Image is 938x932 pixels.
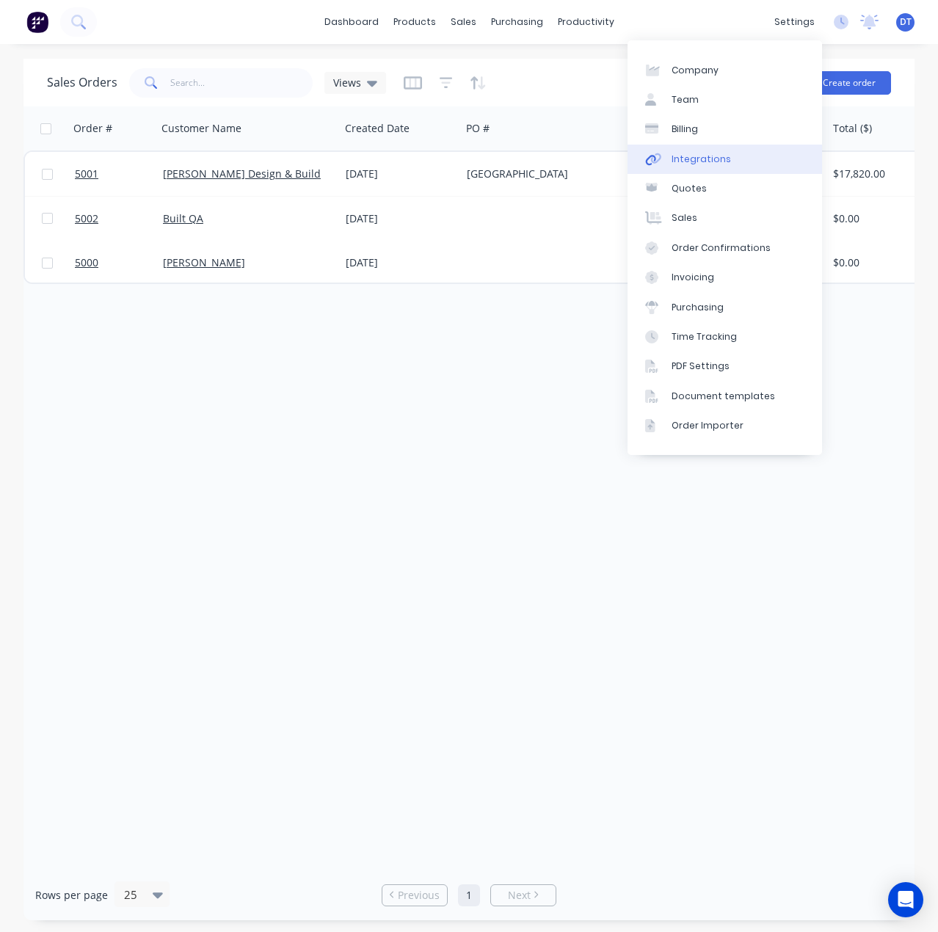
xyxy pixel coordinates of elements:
[628,352,822,381] a: PDF Settings
[833,211,919,226] div: $0.00
[466,121,490,136] div: PO #
[628,203,822,233] a: Sales
[628,292,822,321] a: Purchasing
[672,241,771,255] div: Order Confirmations
[833,167,919,181] div: $17,820.00
[628,382,822,411] a: Document templates
[628,85,822,114] a: Team
[345,121,410,136] div: Created Date
[672,93,699,106] div: Team
[807,71,891,95] button: Create order
[628,145,822,174] a: Integrations
[458,884,480,906] a: Page 1 is your current page
[628,322,822,352] a: Time Tracking
[672,182,707,195] div: Quotes
[672,419,744,432] div: Order Importer
[317,11,386,33] a: dashboard
[833,255,919,270] div: $0.00
[628,263,822,292] a: Invoicing
[628,55,822,84] a: Company
[888,882,923,917] div: Open Intercom Messenger
[900,15,912,29] span: DT
[672,123,698,136] div: Billing
[75,241,163,285] a: 5000
[398,888,440,903] span: Previous
[26,11,48,33] img: Factory
[75,211,98,226] span: 5002
[47,76,117,90] h1: Sales Orders
[163,255,245,269] a: [PERSON_NAME]
[161,121,241,136] div: Customer Name
[672,153,731,166] div: Integrations
[628,174,822,203] a: Quotes
[833,121,872,136] div: Total ($)
[491,888,556,903] a: Next page
[508,888,531,903] span: Next
[628,114,822,144] a: Billing
[346,211,455,226] div: [DATE]
[672,360,730,373] div: PDF Settings
[73,121,112,136] div: Order #
[386,11,443,33] div: products
[672,330,737,343] div: Time Tracking
[467,167,630,181] div: [GEOGRAPHIC_DATA]
[484,11,550,33] div: purchasing
[672,64,719,77] div: Company
[75,152,163,196] a: 5001
[382,888,447,903] a: Previous page
[767,11,822,33] div: settings
[333,75,361,90] span: Views
[170,68,313,98] input: Search...
[550,11,622,33] div: productivity
[443,11,484,33] div: sales
[163,211,203,225] a: Built QA
[672,271,714,284] div: Invoicing
[672,211,697,225] div: Sales
[628,411,822,440] a: Order Importer
[35,888,108,903] span: Rows per page
[346,167,455,181] div: [DATE]
[628,233,822,263] a: Order Confirmations
[672,390,775,403] div: Document templates
[376,884,562,906] ul: Pagination
[75,255,98,270] span: 5000
[163,167,321,181] a: [PERSON_NAME] Design & Build
[346,255,455,270] div: [DATE]
[672,301,724,314] div: Purchasing
[75,167,98,181] span: 5001
[75,197,163,241] a: 5002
